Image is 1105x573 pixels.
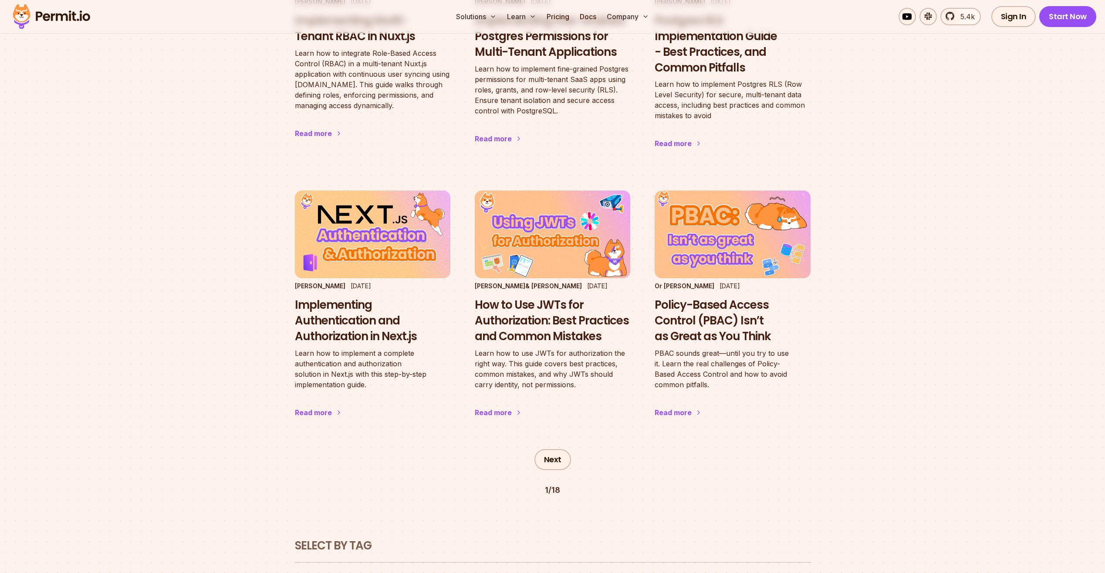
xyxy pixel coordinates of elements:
p: Learn how to implement fine-grained Postgres permissions for multi-tenant SaaS apps using roles, ... [475,64,630,116]
time: [DATE] [587,282,608,290]
a: Policy-Based Access Control (PBAC) Isn’t as Great as You ThinkOr [PERSON_NAME][DATE]Policy-Based ... [655,191,810,435]
img: Implementing Authentication and Authorization in Next.js [295,191,450,278]
img: Policy-Based Access Control (PBAC) Isn’t as Great as You Think [655,191,810,278]
h3: How to Use JWTs for Authorization: Best Practices and Common Mistakes [475,297,630,344]
time: [DATE] [351,282,371,290]
p: Learn how to implement Postgres RLS (Row Level Security) for secure, multi-tenant data access, in... [655,79,810,121]
a: 5.4k [940,8,981,25]
div: Read more [295,407,332,418]
a: Sign In [991,6,1036,27]
img: How to Use JWTs for Authorization: Best Practices and Common Mistakes [475,191,630,278]
button: Learn [504,8,540,25]
img: Permit logo [9,2,94,31]
a: Next [534,449,571,470]
div: 1 / 18 [545,484,560,496]
p: Learn how to integrate Role-Based Access Control (RBAC) in a multi-tenant Nuxt.js application wit... [295,48,450,111]
h3: Implementing Fine-Grained Postgres Permissions for Multi-Tenant Applications [475,13,630,60]
p: Learn how to use JWTs for authorization the right way. This guide covers best practices, common m... [475,348,630,390]
button: Company [603,8,652,25]
p: [PERSON_NAME] [295,282,345,290]
h3: Implementing Authentication and Authorization in Next.js [295,297,450,344]
p: Learn how to implement a complete authentication and authorization solution in Next.js with this ... [295,348,450,390]
h3: Policy-Based Access Control (PBAC) Isn’t as Great as You Think [655,297,810,344]
p: Or [PERSON_NAME] [655,282,714,290]
time: [DATE] [720,282,740,290]
span: 5.4k [955,11,975,22]
p: [PERSON_NAME] & [PERSON_NAME] [475,282,582,290]
div: Read more [295,128,332,139]
a: Start Now [1039,6,1096,27]
div: Read more [475,407,512,418]
a: How to Use JWTs for Authorization: Best Practices and Common Mistakes[PERSON_NAME]& [PERSON_NAME]... [475,191,630,435]
h2: Select by Tag [295,538,811,554]
a: Docs [576,8,600,25]
div: Read more [655,407,692,418]
button: Solutions [453,8,500,25]
div: Read more [475,133,512,144]
h3: Postgres RLS Implementation Guide - Best Practices, and Common Pitfalls [655,13,810,75]
a: Implementing Authentication and Authorization in Next.js[PERSON_NAME][DATE]Implementing Authentic... [295,191,450,435]
p: PBAC sounds great—until you try to use it. Learn the real challenges of Policy-Based Access Contr... [655,348,810,390]
div: Read more [655,138,692,149]
a: Pricing [543,8,573,25]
